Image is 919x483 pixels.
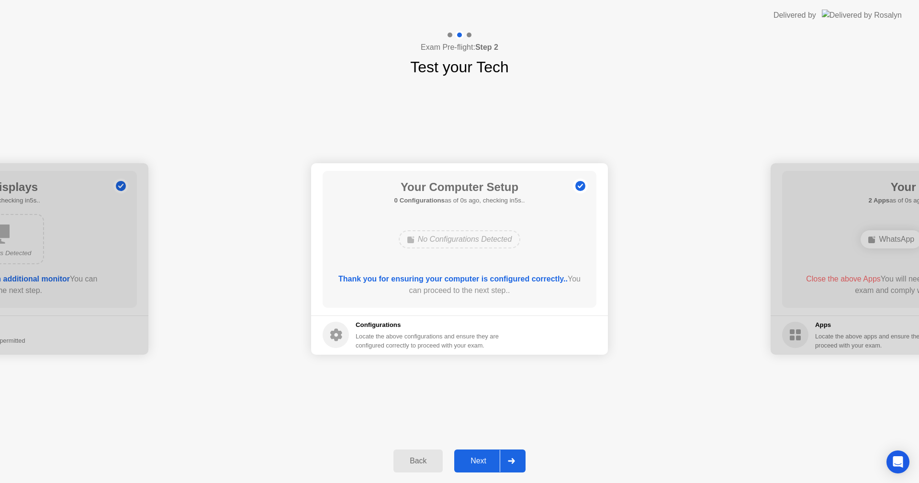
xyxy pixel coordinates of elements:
h4: Exam Pre-flight: [421,42,498,53]
div: Delivered by [773,10,816,21]
h5: as of 0s ago, checking in5s.. [394,196,525,205]
h5: Configurations [356,320,501,330]
div: Back [396,457,440,465]
img: Delivered by Rosalyn [822,10,902,21]
button: Next [454,449,526,472]
b: Thank you for ensuring your computer is configured correctly.. [338,275,568,283]
div: Locate the above configurations and ensure they are configured correctly to proceed with your exam. [356,332,501,350]
button: Back [393,449,443,472]
h1: Your Computer Setup [394,179,525,196]
div: Open Intercom Messenger [886,450,909,473]
b: Step 2 [475,43,498,51]
div: No Configurations Detected [399,230,521,248]
h1: Test your Tech [410,56,509,79]
b: 0 Configurations [394,197,445,204]
div: Next [457,457,500,465]
div: You can proceed to the next step.. [336,273,583,296]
